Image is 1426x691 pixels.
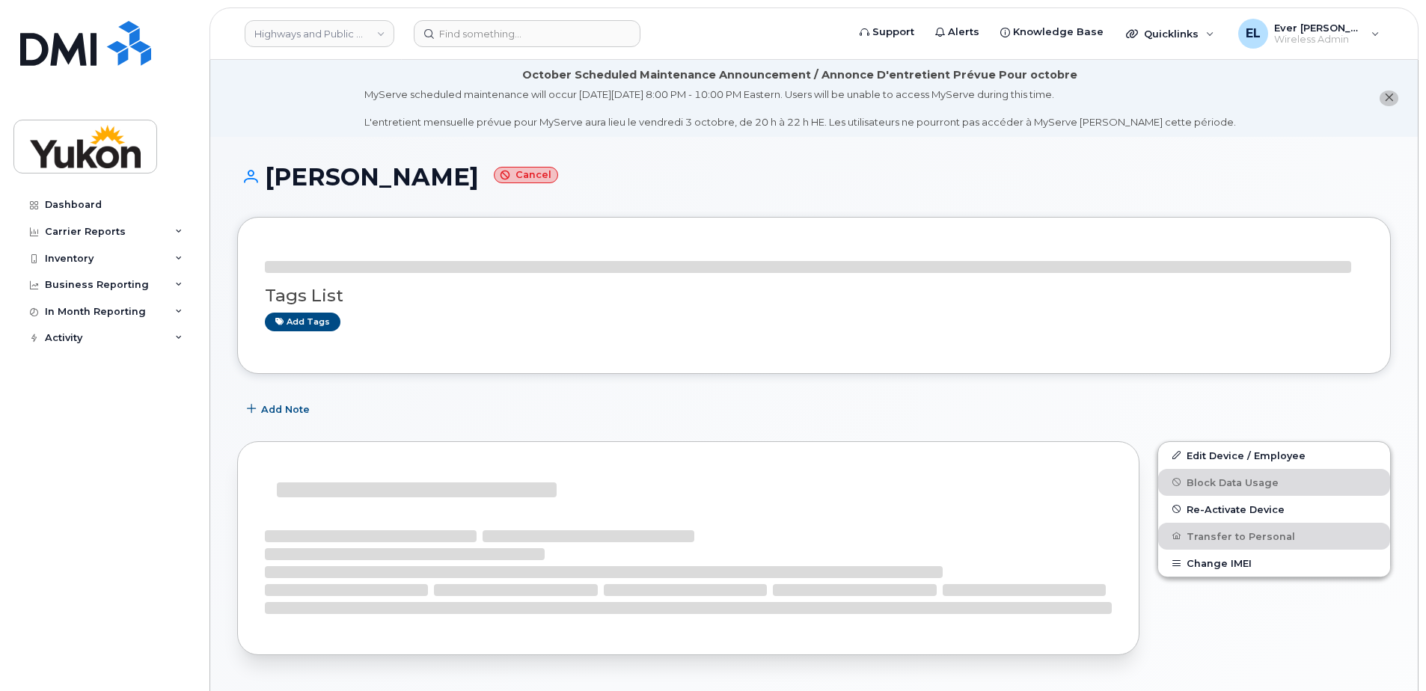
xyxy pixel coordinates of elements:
[1158,496,1390,523] button: Re-Activate Device
[237,396,322,423] button: Add Note
[261,402,310,417] span: Add Note
[1158,550,1390,577] button: Change IMEI
[522,67,1077,83] div: October Scheduled Maintenance Announcement / Annonce D'entretient Prévue Pour octobre
[265,313,340,331] a: Add tags
[1380,90,1398,106] button: close notification
[1158,442,1390,469] a: Edit Device / Employee
[1158,523,1390,550] button: Transfer to Personal
[494,167,558,184] small: Cancel
[1158,469,1390,496] button: Block Data Usage
[265,286,1363,305] h3: Tags List
[364,87,1236,129] div: MyServe scheduled maintenance will occur [DATE][DATE] 8:00 PM - 10:00 PM Eastern. Users will be u...
[237,164,1391,190] h1: [PERSON_NAME]
[1187,503,1285,515] span: Re-Activate Device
